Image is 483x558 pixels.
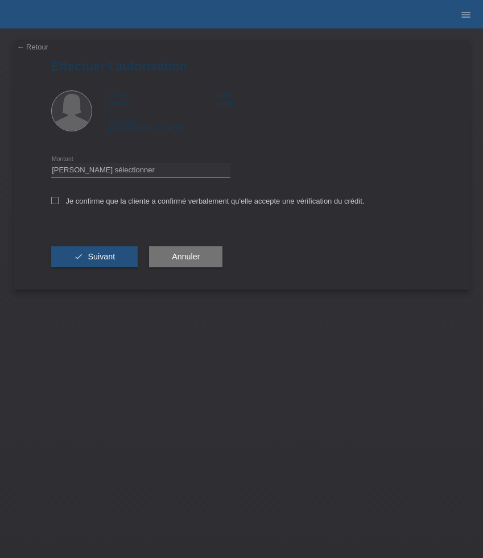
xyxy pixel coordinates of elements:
[51,59,432,73] h1: Effectuer l’autorisation
[172,252,200,261] span: Annuler
[216,92,229,98] span: Nom
[108,92,130,98] span: Prénom
[88,252,115,261] span: Suivant
[455,11,477,18] a: menu
[108,90,216,108] div: Melisa
[51,197,365,205] label: Je confirme que la cliente a confirmé verbalement qu'elle accepte une vérification du crédit.
[51,246,138,268] button: check Suivant
[74,252,83,261] i: check
[108,116,216,133] div: [GEOGRAPHIC_DATA]
[108,117,138,124] span: Nationalité
[216,90,324,108] div: Kartal
[149,246,222,268] button: Annuler
[460,9,472,20] i: menu
[17,43,49,51] a: ← Retour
